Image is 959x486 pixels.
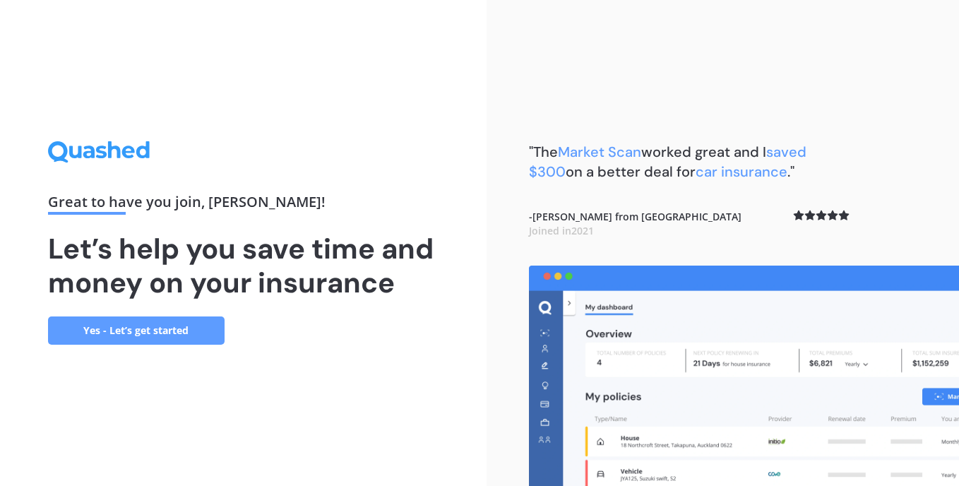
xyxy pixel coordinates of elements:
[529,266,959,486] img: dashboard.webp
[48,232,439,300] h1: Let’s help you save time and money on your insurance
[529,224,594,237] span: Joined in 2021
[529,210,741,237] b: - [PERSON_NAME] from [GEOGRAPHIC_DATA]
[529,143,806,181] b: "The worked great and I on a better deal for ."
[48,195,439,215] div: Great to have you join , [PERSON_NAME] !
[696,162,787,181] span: car insurance
[558,143,641,161] span: Market Scan
[529,143,806,181] span: saved $300
[48,316,225,345] a: Yes - Let’s get started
